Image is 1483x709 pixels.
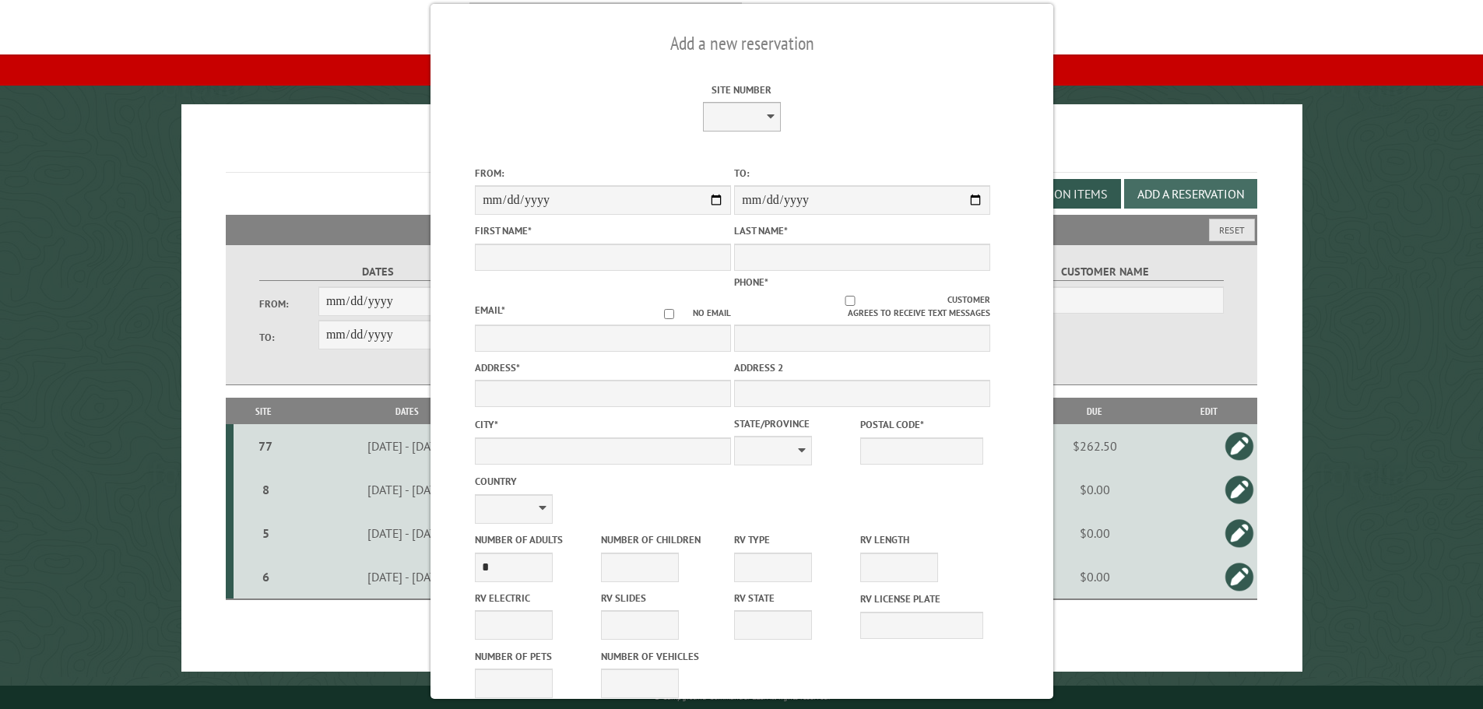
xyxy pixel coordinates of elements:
[734,360,990,375] label: Address 2
[475,474,731,489] label: Country
[475,360,731,375] label: Address
[297,525,518,541] div: [DATE] - [DATE]
[240,482,292,497] div: 8
[860,417,983,432] label: Postal Code
[240,525,292,541] div: 5
[240,438,292,454] div: 77
[987,179,1121,209] button: Edit Add-on Items
[259,330,318,345] label: To:
[613,82,870,97] label: Site Number
[601,532,724,547] label: Number of Children
[226,129,1258,172] h1: Reservations
[752,296,947,306] input: Customer agrees to receive text messages
[1028,555,1161,599] td: $0.00
[734,166,990,181] label: To:
[294,398,520,425] th: Dates
[475,304,505,317] label: Email
[475,649,598,664] label: Number of Pets
[601,591,724,605] label: RV Slides
[645,309,693,319] input: No email
[986,263,1224,281] label: Customer Name
[475,166,731,181] label: From:
[860,532,983,547] label: RV Length
[1124,179,1257,209] button: Add a Reservation
[645,307,731,320] label: No email
[475,532,598,547] label: Number of Adults
[734,591,857,605] label: RV State
[297,438,518,454] div: [DATE] - [DATE]
[654,692,830,702] small: © Campground Commander LLC. All rights reserved.
[1209,219,1255,241] button: Reset
[475,29,1009,58] h2: Add a new reservation
[234,398,294,425] th: Site
[1028,468,1161,511] td: $0.00
[297,569,518,584] div: [DATE] - [DATE]
[226,215,1258,244] h2: Filters
[734,416,857,431] label: State/Province
[1028,398,1161,425] th: Due
[475,591,598,605] label: RV Electric
[734,293,990,320] label: Customer agrees to receive text messages
[860,591,983,606] label: RV License Plate
[475,223,731,238] label: First Name
[240,569,292,584] div: 6
[734,532,857,547] label: RV Type
[1161,398,1257,425] th: Edit
[1028,511,1161,555] td: $0.00
[259,263,497,281] label: Dates
[297,482,518,497] div: [DATE] - [DATE]
[475,417,731,432] label: City
[601,649,724,664] label: Number of Vehicles
[734,276,768,289] label: Phone
[259,297,318,311] label: From:
[1028,424,1161,468] td: $262.50
[734,223,990,238] label: Last Name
